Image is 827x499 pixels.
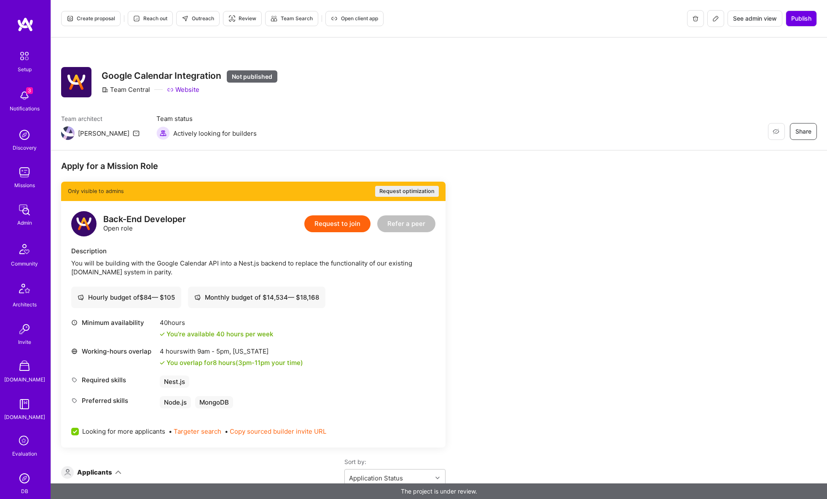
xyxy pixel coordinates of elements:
span: 3 [26,87,33,94]
button: Refer a peer [377,215,435,232]
i: icon Cash [78,294,84,300]
span: Team status [156,114,257,123]
span: Open client app [331,15,378,22]
span: • [225,427,326,436]
h3: Google Calendar Integration [102,70,277,82]
div: Community [11,259,38,268]
span: Review [228,15,256,22]
i: icon Tag [71,397,78,404]
span: Publish [791,14,811,23]
div: MongoDB [195,396,233,408]
div: Working-hours overlap [71,347,156,356]
i: icon Chevron [435,476,440,480]
button: See admin view [728,11,782,27]
div: [PERSON_NAME] [78,129,129,138]
div: Node.js [160,396,191,408]
i: icon Mail [133,130,140,137]
img: Architects [14,280,35,300]
i: icon Proposal [67,15,73,22]
img: admin teamwork [16,201,33,218]
i: icon Check [160,332,165,337]
img: bell [16,87,33,104]
i: icon Tag [71,377,78,383]
button: Publish [786,11,817,27]
img: guide book [16,396,33,413]
div: You're available 40 hours per week [160,330,273,338]
div: Missions [14,181,35,190]
img: Company Logo [61,67,91,97]
button: Outreach [176,11,220,26]
div: Open role [103,215,186,233]
button: Create proposal [61,11,121,26]
button: Review [223,11,262,26]
img: logo [71,211,97,236]
div: You overlap for 8 hours ( your time) [166,358,303,367]
i: icon Cash [194,294,201,300]
div: Required skills [71,376,156,384]
button: Request to join [304,215,371,232]
div: Discovery [13,143,37,152]
div: [DOMAIN_NAME] [4,375,45,384]
label: Sort by: [344,458,446,466]
span: Outreach [182,15,214,22]
i: icon SelectionTeam [16,433,32,449]
div: [DOMAIN_NAME] [4,413,45,421]
img: Actively looking for builders [156,126,170,140]
div: Architects [13,300,37,309]
div: Nest.js [160,376,189,388]
div: 4 hours with [US_STATE] [160,347,303,356]
div: Setup [18,65,32,74]
i: icon CompanyGray [102,86,108,93]
div: Apply for a Mission Role [61,161,446,172]
button: Team Search [265,11,318,26]
div: Evaluation [12,449,37,458]
div: The project is under review. [51,483,827,499]
div: DB [21,487,28,496]
span: Reach out [133,15,167,22]
div: Applicants [77,468,112,477]
span: 9am - 5pm , [196,347,233,355]
div: Hourly budget of $ 84 — $ 105 [78,293,175,302]
div: Monthly budget of $ 14,534 — $ 18,168 [194,293,319,302]
div: Admin [17,218,32,227]
span: 3pm - 11pm [238,359,270,367]
img: Invite [16,321,33,338]
div: Notifications [10,104,40,113]
span: Actively looking for builders [173,129,257,138]
img: teamwork [16,164,33,181]
i: icon Clock [71,319,78,326]
img: setup [16,47,33,65]
i: icon Check [160,360,165,365]
span: Create proposal [67,15,115,22]
button: Open client app [325,11,384,26]
i: icon World [71,348,78,354]
div: Not published [227,70,277,83]
div: Only visible to admins [61,182,446,201]
img: Community [14,239,35,259]
span: Team Search [271,15,313,22]
div: Description [71,247,435,255]
div: Invite [18,338,31,346]
i: icon EyeClosed [773,128,779,135]
img: Team Architect [61,126,75,140]
span: Team architect [61,114,140,123]
button: Share [790,123,817,140]
div: Application Status [349,474,403,483]
button: Reach out [128,11,173,26]
i: icon Applicant [64,469,71,475]
div: Minimum availability [71,318,156,327]
span: See admin view [733,14,777,23]
img: discovery [16,126,33,143]
a: Website [167,85,199,94]
div: You will be building with the Google Calendar API into a Nest.js backend to replace the functiona... [71,259,435,276]
img: logo [17,17,34,32]
button: Targeter search [174,427,221,436]
div: Preferred skills [71,396,156,405]
i: icon Targeter [228,15,235,22]
span: • [169,427,221,436]
button: Request optimization [375,186,439,197]
span: Share [795,127,811,136]
img: Admin Search [16,470,33,487]
button: Copy sourced builder invite URL [230,427,326,436]
div: Back-End Developer [103,215,186,224]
